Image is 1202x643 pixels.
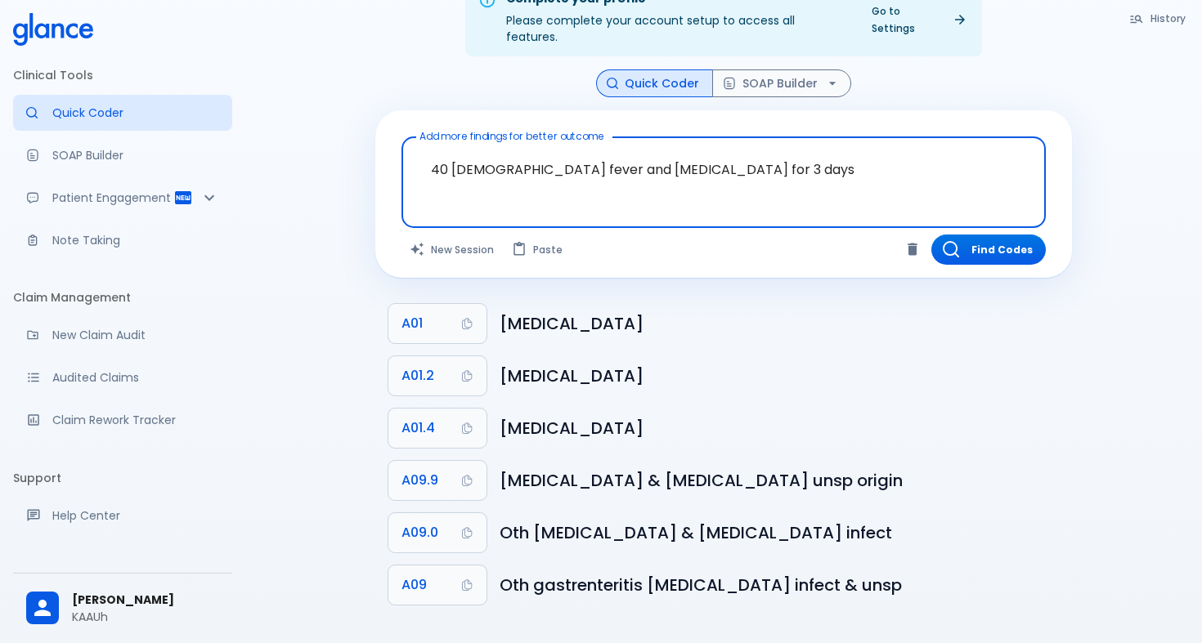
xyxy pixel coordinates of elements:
button: Copy Code A01 to clipboard [388,304,487,343]
p: Help Center [52,507,219,524]
a: Advanced note-taking [13,222,232,258]
p: Note Taking [52,232,219,248]
span: A01.4 [401,417,435,440]
span: A09.0 [401,521,438,544]
h6: Typhoid and paratyphoid fevers [500,310,1059,337]
li: Support [13,458,232,498]
h6: Other gastroenteritis and colitis of infectious and unspecified origin [500,572,1059,598]
a: Docugen: Compose a clinical documentation in seconds [13,137,232,173]
span: A01.2 [401,364,434,387]
p: KAAUh [72,609,219,625]
div: Patient Reports & Referrals [13,180,232,216]
textarea: 40 [DEMOGRAPHIC_DATA] fever and [MEDICAL_DATA] for 3 days [413,144,1034,195]
button: SOAP Builder [712,69,851,98]
p: SOAP Builder [52,147,219,163]
button: Clear [900,237,925,261]
p: Claim Rework Tracker [52,412,219,428]
span: A09 [401,574,427,596]
button: Copy Code A09.0 to clipboard [388,513,487,552]
p: Audited Claims [52,369,219,386]
h6: Gastroenteritis and colitis of unspecified origin [500,467,1059,493]
button: Paste from clipboard [504,234,572,265]
button: Copy Code A09 to clipboard [388,565,487,605]
button: Copy Code A01.4 to clipboard [388,409,487,448]
button: Find Codes [931,234,1046,265]
button: Quick Coder [596,69,713,98]
button: Copy Code A09.9 to clipboard [388,461,487,500]
span: A09.9 [401,469,438,492]
span: [PERSON_NAME] [72,592,219,609]
span: A01 [401,312,423,335]
p: Patient Engagement [52,190,173,206]
p: Quick Coder [52,105,219,121]
div: [PERSON_NAME]KAAUh [13,580,232,636]
button: Copy Code A01.2 to clipboard [388,356,487,395]
h6: Paratyphoid fever, unspecified [500,415,1059,441]
a: Monitor progress of claim corrections [13,402,232,438]
a: Audit a new claim [13,317,232,353]
h6: Other gastroenteritis and colitis of infectious origin [500,520,1059,546]
a: View audited claims [13,359,232,395]
h6: Paratyphoid fever B [500,363,1059,389]
li: Claim Management [13,278,232,317]
button: Clears all inputs and results. [401,234,504,265]
a: Get help from our support team [13,498,232,534]
p: New Claim Audit [52,327,219,343]
button: History [1121,7,1195,30]
a: Moramiz: Find ICD10AM codes instantly [13,95,232,131]
li: Clinical Tools [13,56,232,95]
